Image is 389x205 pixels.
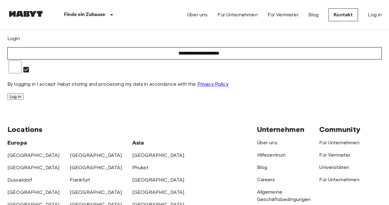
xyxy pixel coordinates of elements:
span: Locations [7,125,42,134]
a: Allgemeine Geschäftsbedingungen [257,189,311,202]
button: Log in [7,93,24,100]
a: Für Vermieter [319,152,350,158]
a: Blog [257,164,267,170]
span: Community [319,125,360,134]
a: Für Unternehmen [217,11,257,18]
a: Kontakt [328,8,358,21]
a: [GEOGRAPHIC_DATA] [70,152,122,158]
a: [GEOGRAPHIC_DATA] [7,189,60,195]
span: Asia [132,139,144,146]
a: Careers [257,177,275,182]
p: By logging in I accept Habyt storing and processing my data in accordance with the [7,80,382,88]
a: Für Unternehmen [319,140,359,146]
a: Über uns [257,140,277,146]
a: [GEOGRAPHIC_DATA] [7,152,60,158]
img: Habyt [7,11,44,17]
a: Über uns [187,11,208,18]
p: Finde ein Zuhause [64,11,105,18]
a: [GEOGRAPHIC_DATA] [70,189,122,195]
a: Universitäten [319,164,349,170]
a: Für Unternehmen [319,177,359,182]
input: By logging in I accept Habyt storing and processing my data in accordance with the Privacy Policy [9,60,22,73]
a: Log in [368,11,382,18]
a: Blog [308,11,319,18]
a: Hilfezentrum [257,152,286,158]
span: Unternehmen [257,125,304,134]
a: Privacy Policy [197,81,228,87]
span: Europa [7,139,27,146]
a: Für Vermieter [267,11,298,18]
a: [GEOGRAPHIC_DATA] [132,152,185,158]
a: [GEOGRAPHIC_DATA] [7,165,60,170]
a: Frankfurt [70,177,90,183]
p: Login [7,35,382,42]
a: [GEOGRAPHIC_DATA] [132,177,185,183]
a: Dusseldorf [7,177,32,183]
a: [GEOGRAPHIC_DATA] [132,189,185,195]
a: [GEOGRAPHIC_DATA] [70,165,122,170]
a: Phuket [132,165,149,170]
